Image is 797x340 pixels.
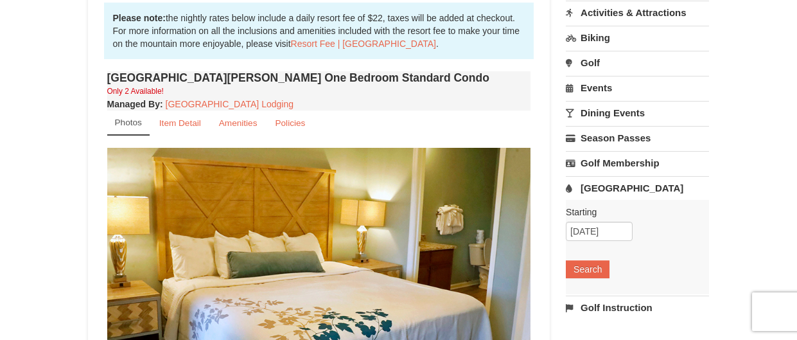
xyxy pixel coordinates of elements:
a: Policies [267,111,313,136]
div: the nightly rates below include a daily resort fee of $22, taxes will be added at checkout. For m... [104,3,534,59]
small: Item Detail [159,118,201,128]
a: Dining Events [566,101,709,125]
a: Biking [566,26,709,49]
a: Activities & Attractions [566,1,709,24]
a: Resort Fee | [GEOGRAPHIC_DATA] [291,39,436,49]
a: Photos [107,111,150,136]
a: [GEOGRAPHIC_DATA] Lodging [166,99,293,109]
a: Golf Membership [566,151,709,175]
strong: : [107,99,163,109]
h4: [GEOGRAPHIC_DATA][PERSON_NAME] One Bedroom Standard Condo [107,71,531,84]
a: Item Detail [151,111,209,136]
a: Golf Instruction [566,296,709,319]
strong: Please note: [113,13,166,23]
small: Only 2 Available! [107,87,164,96]
label: Starting [566,206,699,219]
small: Photos [115,118,142,127]
small: Policies [275,118,305,128]
a: Amenities [211,111,266,136]
small: Amenities [219,118,258,128]
a: Events [566,76,709,100]
span: Managed By [107,99,160,109]
button: Search [566,260,609,278]
a: Season Passes [566,126,709,150]
a: [GEOGRAPHIC_DATA] [566,176,709,200]
a: Golf [566,51,709,75]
